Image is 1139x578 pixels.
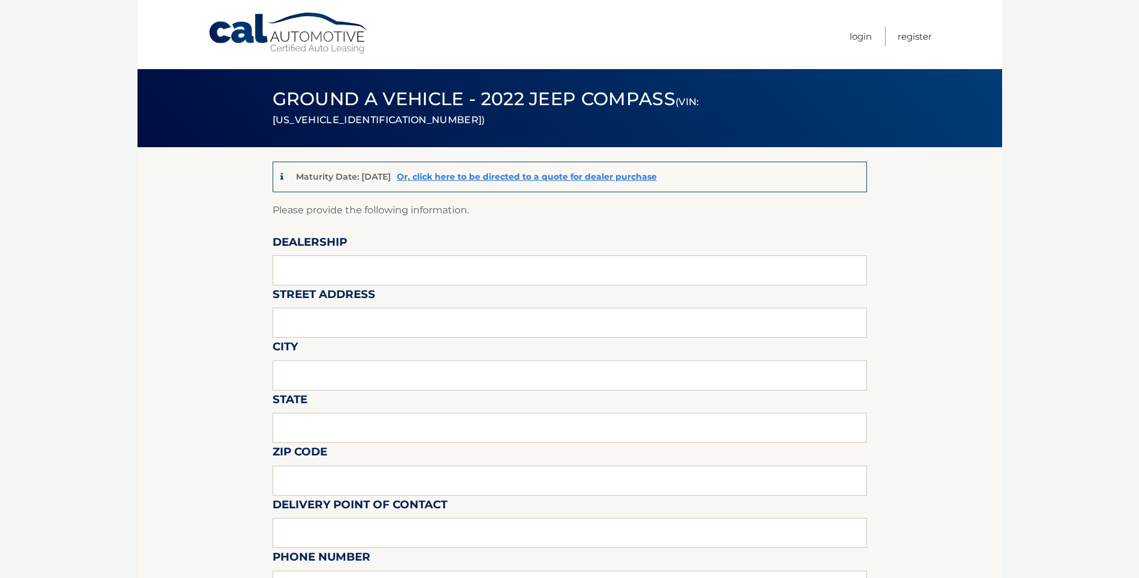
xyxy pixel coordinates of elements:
p: Maturity Date: [DATE] [296,171,391,182]
a: Login [850,26,872,46]
label: City [273,338,298,360]
small: (VIN: [US_VEHICLE_IDENTIFICATION_NUMBER]) [273,96,699,126]
label: Zip Code [273,443,327,465]
label: Delivery Point of Contact [273,496,447,518]
a: Or, click here to be directed to a quote for dealer purchase [397,171,657,182]
label: Phone Number [273,548,370,570]
label: Dealership [273,233,347,255]
a: Register [898,26,932,46]
label: State [273,391,307,413]
label: Street Address [273,285,375,308]
span: Ground a Vehicle - 2022 Jeep Compass [273,88,699,128]
a: Cal Automotive [208,12,370,55]
p: Please provide the following information. [273,202,867,219]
